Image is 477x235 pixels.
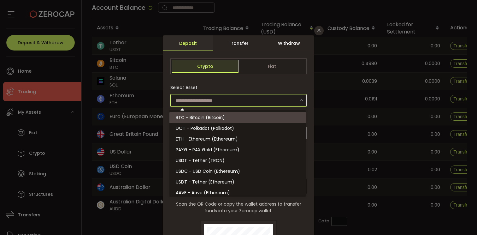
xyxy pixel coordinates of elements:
button: Close [314,26,324,35]
span: DOT - Polkadot (Polkadot) [176,125,234,131]
span: Scan the QR Code or copy the wallet address to transfer funds into your Zerocap wallet. [170,201,307,214]
span: Crypto [172,60,238,73]
span: Fiat [238,60,305,73]
span: AAVE - Aave (Ethereum) [176,190,230,196]
span: PAXG - PAX Gold (Ethereum) [176,147,239,153]
div: Withdraw [264,35,314,51]
span: USDC - USD Coin (Ethereum) [176,168,240,174]
span: USDT - Tether (TRON) [176,157,225,164]
span: ETH - Ethereum (Ethereum) [176,136,238,142]
div: Transfer [213,35,264,51]
span: BTC - Bitcoin (Bitcoin) [176,114,225,121]
div: Deposit [163,35,213,51]
iframe: Chat Widget [445,205,477,235]
label: Select Asset [170,84,201,91]
span: USDT - Tether (Ethereum) [176,179,234,185]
